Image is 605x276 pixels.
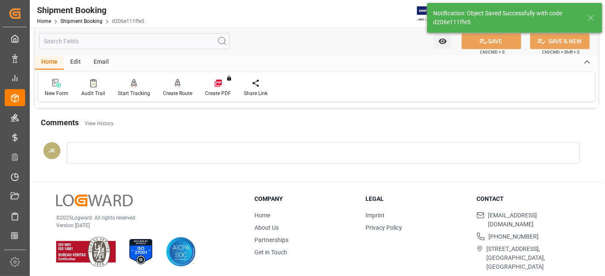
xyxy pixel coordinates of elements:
[365,212,385,219] a: Imprint
[365,224,402,231] a: Privacy Policy
[126,237,156,267] img: ISO 27001 Certification
[477,194,577,203] h3: Contact
[462,33,521,49] button: SAVE
[530,33,590,49] button: SAVE & NEW
[244,90,268,97] div: Share Link
[118,90,150,97] div: Start Tracking
[60,18,103,24] a: Shipment Booking
[254,237,288,243] a: Partnerships
[87,55,115,70] div: Email
[542,49,579,55] span: Ctrl/CMD + Shift + S
[45,90,68,97] div: New Form
[417,6,446,21] img: Exertis%20JAM%20-%20Email%20Logo.jpg_1722504956.jpg
[64,55,87,70] div: Edit
[486,245,577,271] span: [STREET_ADDRESS], [GEOGRAPHIC_DATA], [GEOGRAPHIC_DATA]
[37,18,51,24] a: Home
[488,211,577,229] span: [EMAIL_ADDRESS][DOMAIN_NAME]
[81,90,105,97] div: Audit Trail
[41,117,79,128] h2: Comments
[254,212,270,219] a: Home
[163,90,192,97] div: Create Route
[254,249,287,256] a: Get in Touch
[56,237,116,267] img: ISO 9001 & ISO 14001 Certification
[39,33,230,49] input: Search Fields
[365,194,466,203] h3: Legal
[488,232,539,241] span: [PHONE_NUMBER]
[254,224,279,231] a: About Us
[433,9,579,27] div: Notification: Object Saved Successfully with code d206e111ffe5
[434,33,451,49] button: open menu
[56,222,233,229] p: Version [DATE]
[49,147,55,154] span: JK
[166,237,196,267] img: AICPA SOC
[56,194,133,207] img: Logward Logo
[254,194,355,203] h3: Company
[56,214,233,222] p: © 2025 Logward. All rights reserved.
[85,121,114,127] a: View History
[37,4,144,17] div: Shipment Booking
[35,55,64,70] div: Home
[480,49,505,55] span: Ctrl/CMD + S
